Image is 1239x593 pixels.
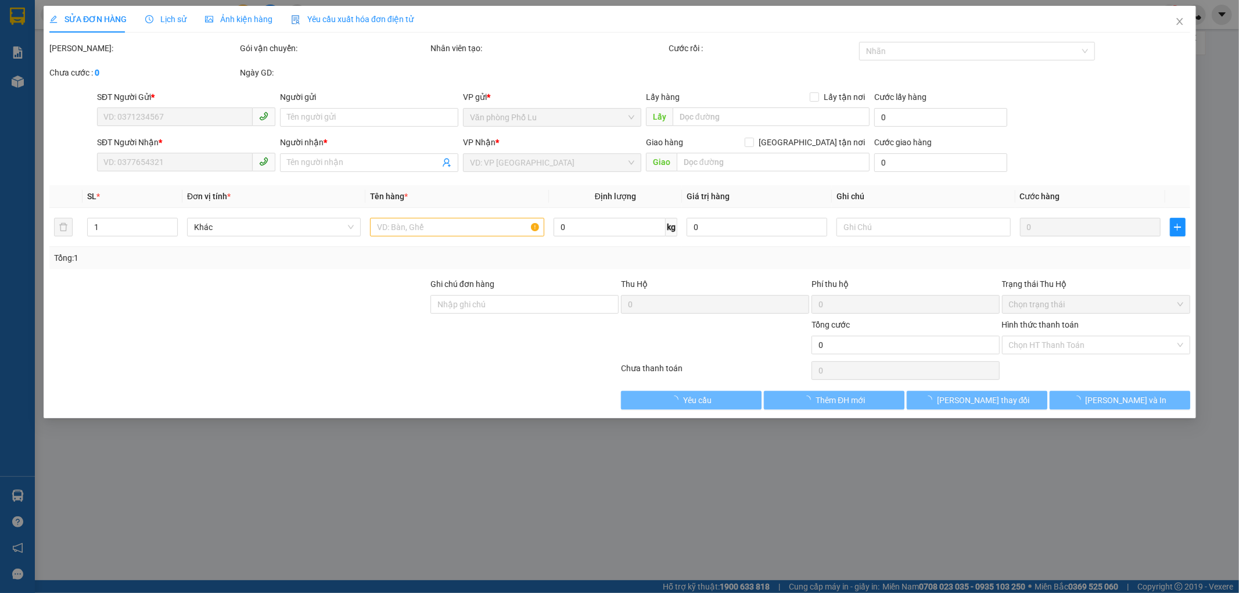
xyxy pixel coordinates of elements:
span: close [1175,17,1184,26]
span: SL [87,192,96,201]
input: Ghi Chú [836,218,1010,236]
span: Lấy tận nơi [819,91,870,103]
input: Dọc đường [672,107,870,126]
span: loading [670,396,683,404]
button: [PERSON_NAME] và In [1049,391,1190,409]
span: [PERSON_NAME] thay đổi [937,394,1030,407]
input: Dọc đường [676,153,870,171]
span: phone [259,112,268,121]
span: edit [49,15,58,23]
div: Chưa thanh toán [620,362,810,382]
span: Tên hàng [370,192,408,201]
div: Người gửi [280,91,458,103]
span: loading [924,396,937,404]
button: delete [54,218,73,236]
input: Ghi chú đơn hàng [430,295,619,314]
span: kg [666,218,677,236]
span: [PERSON_NAME] và In [1085,394,1166,407]
span: Cước hàng [1019,192,1060,201]
button: [PERSON_NAME] thay đổi [906,391,1047,409]
span: Giá trị hàng [687,192,730,201]
span: clock-circle [145,15,153,23]
div: Chưa cước : [49,66,238,79]
div: [PERSON_NAME]: [49,42,238,55]
button: Close [1163,6,1195,38]
span: Văn phòng Phố Lu [470,109,634,126]
input: VD: Bàn, Ghế [370,218,544,236]
span: [GEOGRAPHIC_DATA] tận nơi [754,136,870,149]
span: Lịch sử [145,15,186,24]
div: Trạng thái Thu Hộ [1001,278,1190,290]
b: 0 [95,68,99,77]
button: Yêu cầu [621,391,762,409]
label: Ghi chú đơn hàng [430,279,494,289]
span: plus [1170,222,1184,232]
span: Lấy [645,107,672,126]
div: Ngày GD: [240,66,428,79]
th: Ghi chú [832,185,1015,208]
span: picture [205,15,213,23]
span: phone [259,157,268,166]
span: Giao [645,153,676,171]
span: Ảnh kiện hàng [205,15,272,24]
div: Tổng: 1 [54,251,478,264]
span: VP Nhận [463,138,495,147]
div: SĐT Người Gửi [97,91,275,103]
span: Đơn vị tính [187,192,231,201]
button: plus [1169,218,1185,236]
label: Cước giao hàng [874,138,932,147]
label: Cước lấy hàng [874,92,926,102]
img: icon [291,15,300,24]
input: 0 [1019,218,1160,236]
div: Gói vận chuyển: [240,42,428,55]
div: Phí thu hộ [811,278,999,295]
span: Giao hàng [645,138,683,147]
span: Khác [194,218,354,236]
span: loading [1072,396,1085,404]
span: Thêm ĐH mới [816,394,865,407]
span: Lấy hàng [645,92,679,102]
span: Thu Hộ [620,279,647,289]
button: Thêm ĐH mới [763,391,904,409]
input: Cước giao hàng [874,153,1007,172]
span: Định lượng [595,192,636,201]
span: loading [803,396,816,404]
div: Cước rồi : [668,42,856,55]
span: Yêu cầu xuất hóa đơn điện tử [291,15,414,24]
div: Nhân viên tạo: [430,42,666,55]
label: Hình thức thanh toán [1001,320,1079,329]
span: Chọn trạng thái [1008,296,1183,313]
div: VP gửi [463,91,641,103]
span: SỬA ĐƠN HÀNG [49,15,127,24]
input: Cước lấy hàng [874,108,1007,127]
div: Người nhận [280,136,458,149]
span: Tổng cước [811,320,849,329]
span: user-add [442,158,451,167]
div: SĐT Người Nhận [97,136,275,149]
span: Yêu cầu [683,394,712,407]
